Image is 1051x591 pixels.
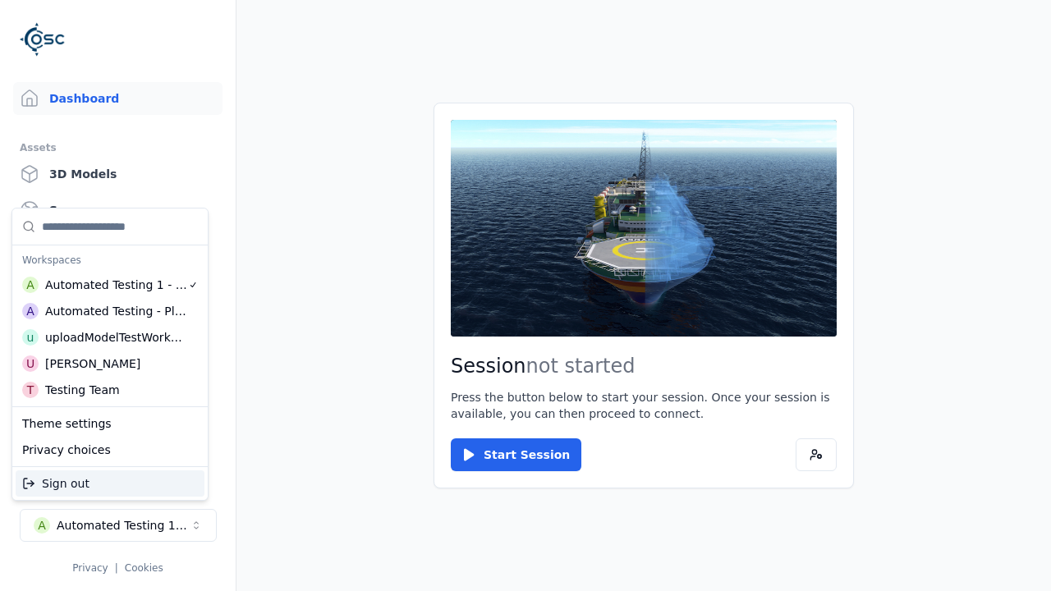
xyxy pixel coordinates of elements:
div: Suggestions [12,208,208,406]
div: T [22,382,39,398]
div: A [22,303,39,319]
div: Suggestions [12,467,208,500]
div: uploadModelTestWorkspace [45,329,186,346]
div: Sign out [16,470,204,497]
div: [PERSON_NAME] [45,355,140,372]
div: Theme settings [16,410,204,437]
div: U [22,355,39,372]
div: Suggestions [12,407,208,466]
div: Testing Team [45,382,120,398]
div: Privacy choices [16,437,204,463]
div: Workspaces [16,249,204,272]
div: u [22,329,39,346]
div: Automated Testing - Playwright [45,303,187,319]
div: A [22,277,39,293]
div: Automated Testing 1 - Playwright [45,277,188,293]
